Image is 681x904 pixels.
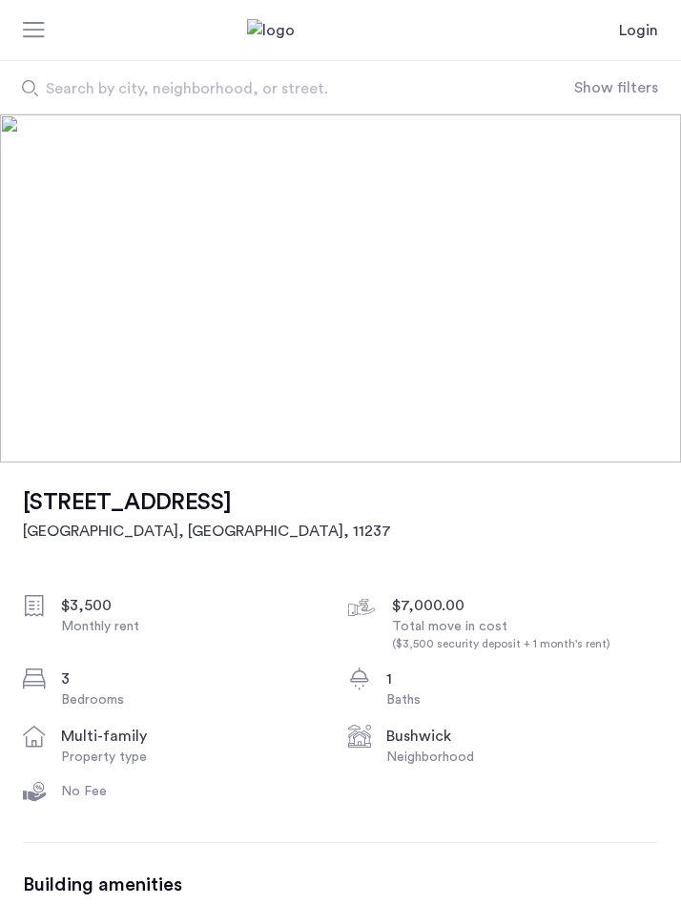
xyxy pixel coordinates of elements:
[392,636,664,652] div: ($3,500 security deposit + 1 month's rent)
[392,617,664,652] div: Total move in cost
[386,748,658,767] div: Neighborhood
[386,690,658,709] div: Baths
[23,873,658,896] h3: Building amenities
[386,668,658,690] div: 1
[61,594,333,617] div: $3,500
[392,594,664,617] div: $7,000.00
[61,617,333,636] div: Monthly rent
[619,19,658,42] a: Login
[574,76,658,99] button: Show or hide filters
[247,19,434,42] img: logo
[61,782,333,801] div: No Fee
[23,520,391,543] h2: [GEOGRAPHIC_DATA], [GEOGRAPHIC_DATA] , 11237
[23,485,391,520] h1: [STREET_ADDRESS]
[386,725,658,748] div: Bushwick
[61,668,333,690] div: 3
[247,19,434,42] a: Cazamio Logo
[61,748,333,767] div: Property type
[61,690,333,709] div: Bedrooms
[23,485,391,543] a: [STREET_ADDRESS][GEOGRAPHIC_DATA], [GEOGRAPHIC_DATA], 11237
[46,77,506,100] span: Search by city, neighborhood, or street.
[61,725,333,748] div: multi-family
